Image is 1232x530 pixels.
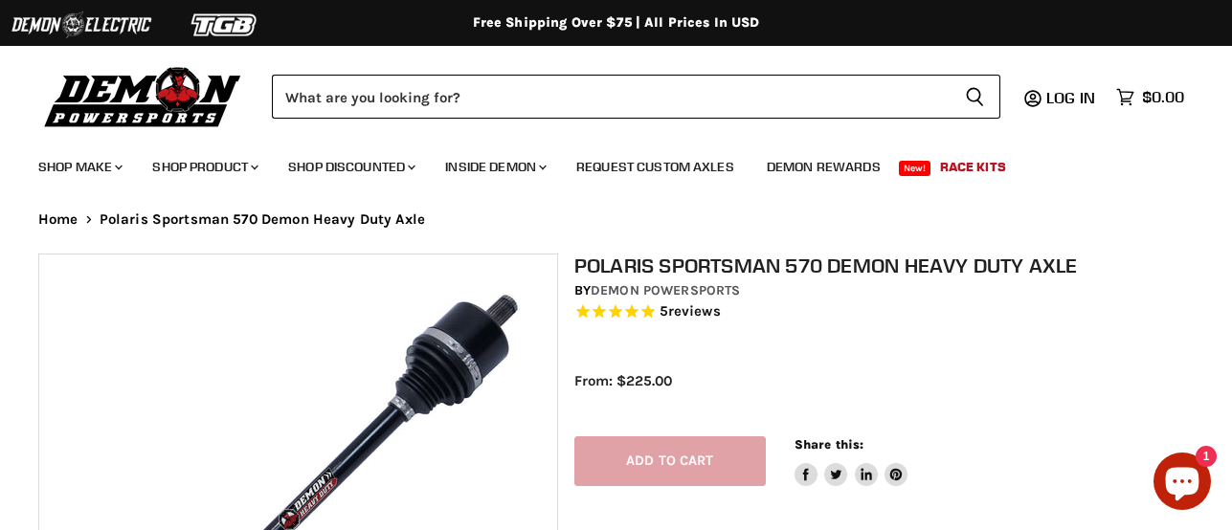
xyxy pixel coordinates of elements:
[1148,453,1217,515] inbox-online-store-chat: Shopify online store chat
[574,302,1210,322] span: Rated 5.0 out of 5 stars 5 reviews
[38,62,248,130] img: Demon Powersports
[899,161,931,176] span: New!
[1046,88,1095,107] span: Log in
[926,147,1020,187] a: Race Kits
[591,282,740,298] a: Demon Powersports
[38,211,78,228] a: Home
[668,302,721,320] span: reviews
[138,147,270,187] a: Shop Product
[1038,89,1107,106] a: Log in
[795,436,908,487] aside: Share this:
[272,75,1000,119] form: Product
[795,437,863,452] span: Share this:
[272,75,950,119] input: Search
[660,302,721,320] span: 5 reviews
[562,147,749,187] a: Request Custom Axles
[752,147,895,187] a: Demon Rewards
[274,147,427,187] a: Shop Discounted
[950,75,1000,119] button: Search
[431,147,558,187] a: Inside Demon
[574,280,1210,301] div: by
[24,140,1179,187] ul: Main menu
[574,254,1210,277] h1: Polaris Sportsman 570 Demon Heavy Duty Axle
[153,7,297,43] img: TGB Logo 2
[1142,88,1184,106] span: $0.00
[24,147,134,187] a: Shop Make
[10,7,153,43] img: Demon Electric Logo 2
[1107,83,1194,111] a: $0.00
[100,211,425,228] span: Polaris Sportsman 570 Demon Heavy Duty Axle
[574,372,672,389] span: From: $225.00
